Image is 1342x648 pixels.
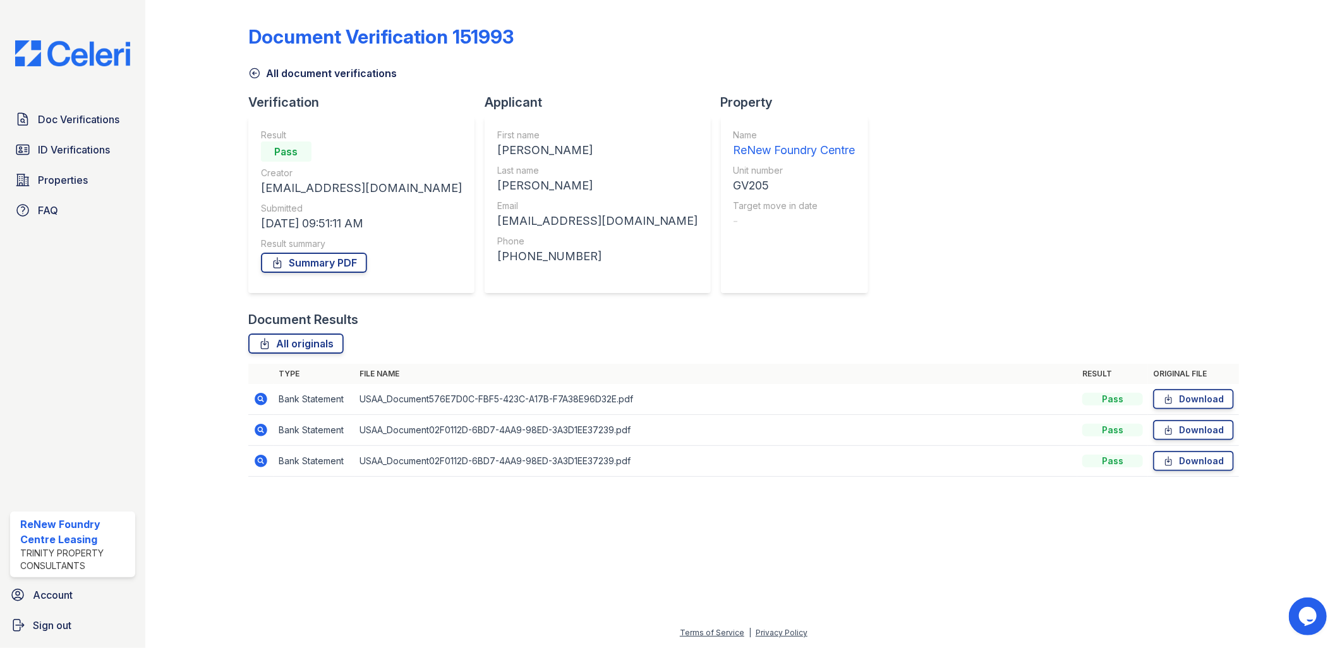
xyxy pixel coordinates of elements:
div: [PERSON_NAME] [497,177,698,195]
div: Applicant [485,93,721,111]
td: Bank Statement [274,384,354,415]
span: Properties [38,172,88,188]
td: USAA_Document02F0112D-6BD7-4AA9-98ED-3A3D1EE37239.pdf [354,446,1078,477]
div: ReNew Foundry Centre [734,141,855,159]
div: Name [734,129,855,141]
a: All document verifications [248,66,397,81]
iframe: chat widget [1289,597,1329,635]
a: All originals [248,333,344,354]
div: Pass [261,141,311,162]
a: Download [1153,420,1234,440]
td: Bank Statement [274,415,354,446]
div: First name [497,129,698,141]
div: Target move in date [734,200,855,212]
div: Submitted [261,202,462,215]
div: Verification [248,93,485,111]
div: Email [497,200,698,212]
div: Property [721,93,878,111]
div: Result [261,129,462,141]
td: USAA_Document576E7D0C-FBF5-423C-A17B-F7A38E96D32E.pdf [354,384,1078,415]
a: Summary PDF [261,253,367,273]
div: Unit number [734,164,855,177]
div: Pass [1082,424,1143,436]
th: Original file [1148,364,1239,384]
div: Pass [1082,393,1143,405]
span: FAQ [38,203,58,218]
a: ID Verifications [10,137,135,162]
div: ReNew Foundry Centre Leasing [20,517,130,547]
span: ID Verifications [38,142,110,157]
div: Phone [497,235,698,248]
span: Doc Verifications [38,112,119,127]
div: Pass [1082,455,1143,467]
a: Sign out [5,613,140,638]
th: File name [354,364,1078,384]
div: Result summary [261,237,462,250]
th: Result [1077,364,1148,384]
a: Privacy Policy [756,628,807,637]
span: Sign out [33,618,71,633]
td: Bank Statement [274,446,354,477]
div: GV205 [734,177,855,195]
th: Type [274,364,354,384]
div: [PERSON_NAME] [497,141,698,159]
div: | [749,628,751,637]
a: Doc Verifications [10,107,135,132]
a: FAQ [10,198,135,223]
div: [EMAIL_ADDRESS][DOMAIN_NAME] [261,179,462,197]
div: [PHONE_NUMBER] [497,248,698,265]
a: Download [1153,389,1234,409]
img: CE_Logo_Blue-a8612792a0a2168367f1c8372b55b34899dd931a85d93a1a3d3e32e68fde9ad4.png [5,40,140,66]
div: Document Verification 151993 [248,25,514,48]
span: Account [33,587,73,603]
div: - [734,212,855,230]
a: Name ReNew Foundry Centre [734,129,855,159]
a: Properties [10,167,135,193]
div: Trinity Property Consultants [20,547,130,572]
a: Download [1153,451,1234,471]
div: Creator [261,167,462,179]
div: Document Results [248,311,358,328]
td: USAA_Document02F0112D-6BD7-4AA9-98ED-3A3D1EE37239.pdf [354,415,1078,446]
div: Last name [497,164,698,177]
a: Terms of Service [680,628,744,637]
div: [EMAIL_ADDRESS][DOMAIN_NAME] [497,212,698,230]
div: [DATE] 09:51:11 AM [261,215,462,232]
a: Account [5,582,140,608]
